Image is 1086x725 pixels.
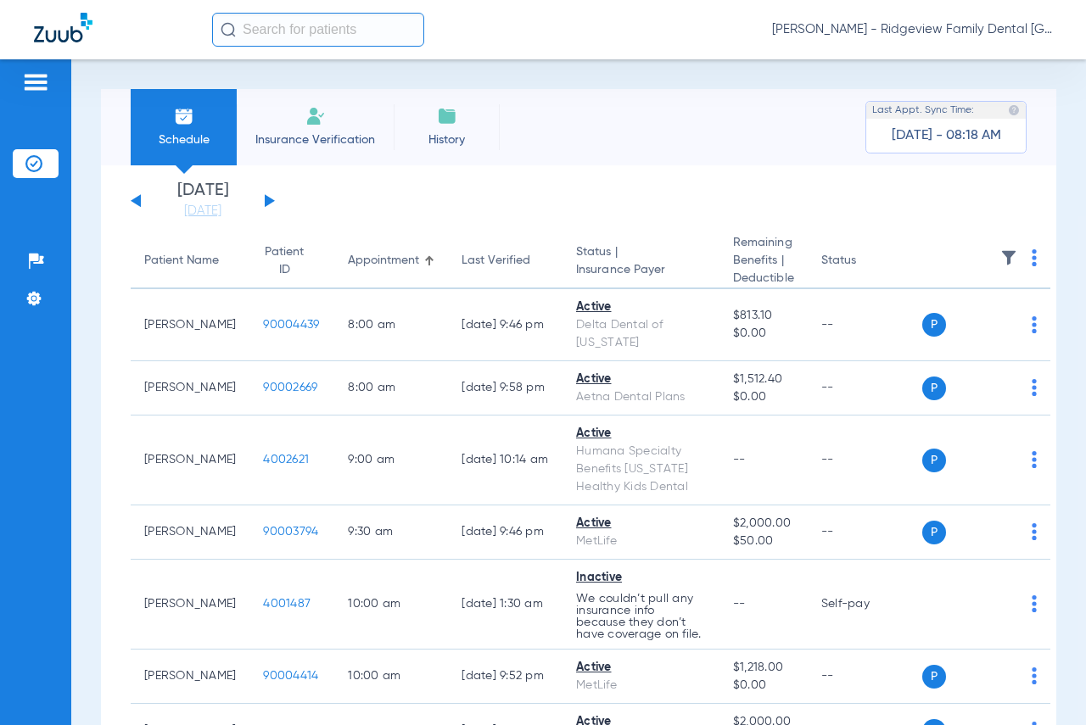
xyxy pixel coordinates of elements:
[462,252,530,270] div: Last Verified
[334,361,448,415] td: 8:00 AM
[131,415,249,505] td: [PERSON_NAME]
[576,593,706,640] p: We couldn’t pull any insurance info because they don’t have coverage on file.
[563,234,719,289] th: Status |
[922,376,946,400] span: P
[144,252,236,270] div: Patient Name
[808,289,922,361] td: --
[263,243,321,279] div: Patient ID
[733,659,794,677] span: $1,218.00
[772,21,1052,38] span: [PERSON_NAME] - Ridgeview Family Dental [GEOGRAPHIC_DATA]
[1032,667,1037,684] img: group-dot-blue.svg
[576,569,706,587] div: Inactive
[576,677,706,694] div: MetLife
[305,106,326,126] img: Manual Insurance Verification
[1032,451,1037,468] img: group-dot-blue.svg
[576,316,706,352] div: Delta Dental of [US_STATE]
[22,72,49,92] img: hamburger-icon
[733,515,794,533] span: $2,000.00
[448,560,563,650] td: [DATE] 1:30 AM
[733,307,794,325] span: $813.10
[576,425,706,443] div: Active
[719,234,808,289] th: Remaining Benefits |
[733,388,794,406] span: $0.00
[263,598,311,610] span: 4001487
[348,252,419,270] div: Appointment
[733,598,746,610] span: --
[1000,249,1017,266] img: filter.svg
[348,252,434,270] div: Appointment
[212,13,424,47] input: Search for patients
[131,560,249,650] td: [PERSON_NAME]
[406,131,487,148] span: History
[263,526,318,538] span: 90003794
[1032,523,1037,540] img: group-dot-blue.svg
[576,261,706,279] span: Insurance Payer
[733,325,794,343] span: $0.00
[1032,249,1037,266] img: group-dot-blue.svg
[263,319,319,331] span: 90004439
[808,650,922,704] td: --
[922,521,946,544] span: P
[872,102,974,119] span: Last Appt. Sync Time:
[131,505,249,560] td: [PERSON_NAME]
[437,106,457,126] img: History
[263,243,305,279] div: Patient ID
[733,533,794,550] span: $50.00
[1032,316,1037,333] img: group-dot-blue.svg
[808,505,922,560] td: --
[576,443,706,496] div: Humana Specialty Benefits [US_STATE] Healthy Kids Dental
[462,252,549,270] div: Last Verified
[576,371,706,388] div: Active
[576,533,706,550] div: MetLife
[263,382,317,393] span: 90002669
[152,203,254,220] a: [DATE]
[448,361,563,415] td: [DATE] 9:58 PM
[733,270,794,287] span: Deductible
[131,650,249,704] td: [PERSON_NAME]
[249,131,381,148] span: Insurance Verification
[144,252,219,270] div: Patient Name
[892,127,1001,144] span: [DATE] - 08:18 AM
[733,677,794,694] span: $0.00
[174,106,194,126] img: Schedule
[448,415,563,505] td: [DATE] 10:14 AM
[1008,104,1020,116] img: last sync help info
[131,289,249,361] td: [PERSON_NAME]
[131,361,249,415] td: [PERSON_NAME]
[334,505,448,560] td: 9:30 AM
[448,505,563,560] td: [DATE] 9:46 PM
[221,22,236,37] img: Search Icon
[1032,379,1037,396] img: group-dot-blue.svg
[808,234,922,289] th: Status
[922,449,946,472] span: P
[448,289,563,361] td: [DATE] 9:46 PM
[808,361,922,415] td: --
[733,371,794,388] span: $1,512.40
[34,13,92,42] img: Zuub Logo
[448,650,563,704] td: [DATE] 9:52 PM
[263,670,318,682] span: 90004414
[1032,595,1037,612] img: group-dot-blue.svg
[808,415,922,505] td: --
[576,298,706,316] div: Active
[263,454,309,466] span: 4002621
[334,415,448,505] td: 9:00 AM
[152,182,254,220] li: [DATE]
[808,560,922,650] td: Self-pay
[334,289,448,361] td: 8:00 AM
[922,665,946,689] span: P
[733,454,746,466] span: --
[143,131,224,148] span: Schedule
[922,313,946,337] span: P
[576,659,706,677] div: Active
[576,388,706,406] div: Aetna Dental Plans
[576,515,706,533] div: Active
[334,650,448,704] td: 10:00 AM
[334,560,448,650] td: 10:00 AM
